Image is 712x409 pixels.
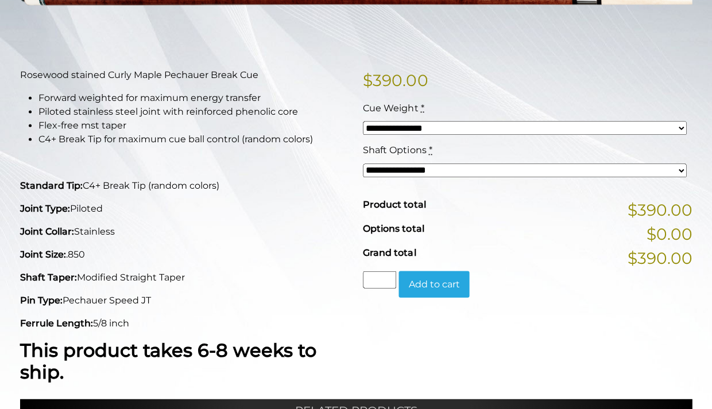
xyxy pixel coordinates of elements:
span: Options total [363,223,424,233]
bdi: 390.00 [363,71,428,90]
p: Piloted [20,201,349,215]
strong: Shaft Taper: [20,271,77,282]
strong: Standard Tip: [20,180,83,190]
span: Grand total [363,247,416,258]
li: Flex-free mst taper [38,119,349,133]
span: $390.00 [627,246,692,270]
p: .850 [20,247,349,261]
p: Pechauer Speed JT [20,293,349,307]
p: 5/8 inch [20,316,349,330]
abbr: required [420,103,424,114]
li: Piloted stainless steel joint with reinforced phenolic core [38,105,349,119]
span: $390.00 [627,197,692,221]
strong: This product takes 6-8 weeks to ship. [20,338,316,383]
li: Forward weighted for maximum energy transfer [38,91,349,105]
strong: Joint Type: [20,202,70,213]
p: Rosewood stained Curly Maple Pechauer Break Cue [20,68,349,82]
span: Shaft Options [363,145,426,155]
p: Modified Straight Taper [20,270,349,284]
strong: Joint Size: [20,248,66,259]
abbr: required [428,145,432,155]
span: Product total [363,198,425,209]
p: C4+ Break Tip (random colors) [20,178,349,192]
button: Add to cart [398,271,469,297]
strong: Pin Type: [20,294,63,305]
input: Product quantity [363,271,396,288]
li: C4+ Break Tip for maximum cue ball control (random colors) [38,133,349,146]
strong: Ferrule Length: [20,317,93,328]
p: Stainless [20,224,349,238]
strong: Joint Collar: [20,225,74,236]
span: Cue Weight [363,103,418,114]
span: $0.00 [646,221,692,246]
span: $ [363,71,373,90]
